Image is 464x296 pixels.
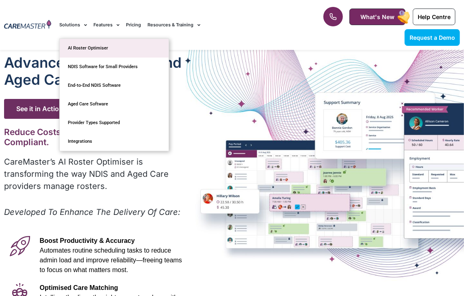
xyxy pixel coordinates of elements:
[4,99,88,119] span: See it in Action
[59,11,87,39] a: Solutions
[59,11,296,39] nav: Menu
[418,13,451,20] span: Help Centre
[59,39,169,151] ul: Solutions
[60,132,169,151] a: Integrations
[349,9,405,25] a: What's New
[40,247,182,273] span: Automates routine scheduling tasks to reduce admin load and improve reliability—freeing teams to ...
[60,39,169,58] a: AI Roster Optimiser
[93,11,119,39] a: Features
[60,95,169,114] a: Aged Care Software
[60,76,169,95] a: End-to-End NDIS Software
[40,237,135,244] span: Boost Productivity & Accuracy
[4,54,186,88] h1: Advanced Al for NDIS and Aged Care Rostering
[147,11,200,39] a: Resources & Training
[4,156,186,192] p: CareMaster’s AI Roster Optimiser is transforming the way NDIS and Aged Care providers manage rost...
[360,13,395,20] span: What's New
[413,9,455,25] a: Help Centre
[126,11,141,39] a: Pricing
[4,127,186,147] h2: Reduce Costs. Boost Efficiency. Stay Compliant.
[40,284,118,291] span: Optimised Care Matching
[405,29,460,46] a: Request a Demo
[4,20,51,30] img: CareMaster Logo
[4,207,180,217] em: Developed To Enhance The Delivery Of Care:
[410,34,455,41] span: Request a Demo
[60,58,169,76] a: NDIS Software for Small Providers
[60,114,169,132] a: Provider Types Supported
